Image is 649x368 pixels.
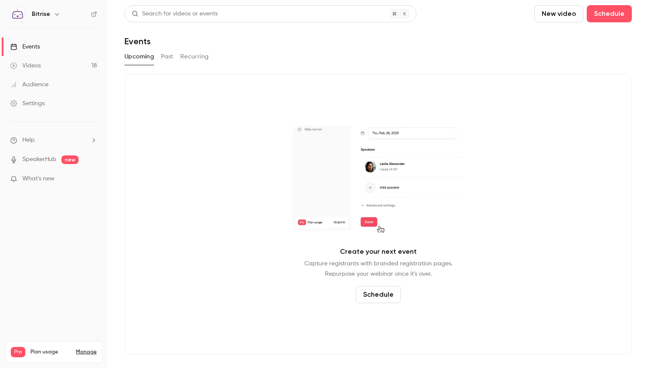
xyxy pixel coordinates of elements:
p: Capture registrants with branded registration pages. Repurpose your webinar once it's over. [304,259,452,279]
img: Bitrise [11,7,24,21]
a: SpeakerHub [22,155,56,164]
button: Schedule [587,5,632,22]
li: help-dropdown-opener [10,136,97,145]
button: Upcoming [124,50,154,64]
div: Settings [10,99,45,108]
h1: Events [124,36,151,46]
span: Pro [11,347,25,357]
span: What's new [22,174,55,183]
button: Schedule [356,286,401,303]
h6: Bitrise [32,10,50,18]
div: Events [10,43,40,51]
div: Videos [10,61,41,70]
span: Plan usage [30,349,71,356]
div: Audience [10,80,49,89]
button: Past [161,50,173,64]
a: Manage [76,349,97,356]
span: new [61,155,79,164]
span: Help [22,136,35,145]
button: New video [534,5,583,22]
button: Recurring [180,50,209,64]
p: Create your next event [340,246,417,257]
div: Search for videos or events [132,9,218,18]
